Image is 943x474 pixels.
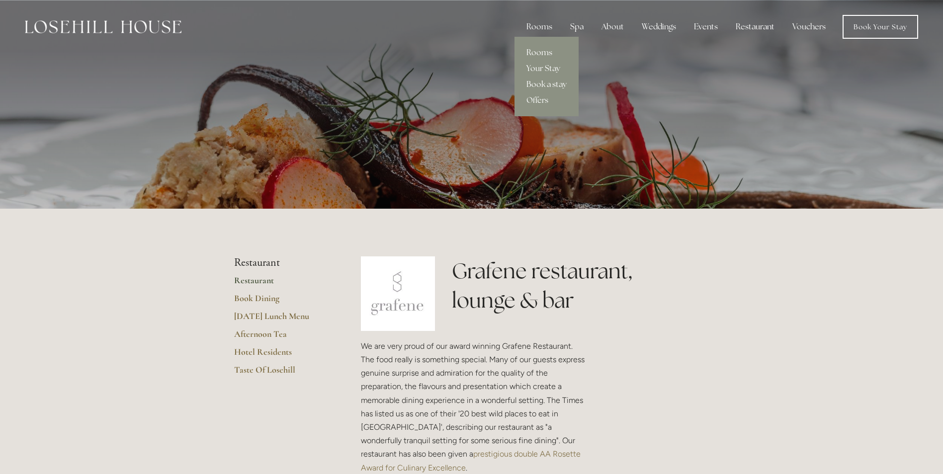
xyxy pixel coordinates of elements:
div: Weddings [634,17,684,37]
a: Rooms [514,45,579,61]
h1: Grafene restaurant, lounge & bar [452,256,709,315]
a: Taste Of Losehill [234,364,329,382]
div: Events [686,17,726,37]
a: Book Your Stay [843,15,918,39]
a: Hotel Residents [234,346,329,364]
img: grafene.jpg [361,256,435,331]
a: Restaurant [234,275,329,293]
a: Book Dining [234,293,329,311]
div: Restaurant [728,17,782,37]
a: Your Stay [514,61,579,77]
div: About [594,17,632,37]
a: Offers [514,92,579,108]
a: prestigious double AA Rosette Award for Culinary Excellence [361,449,583,472]
a: Vouchers [784,17,834,37]
div: Rooms [518,17,560,37]
a: [DATE] Lunch Menu [234,311,329,328]
div: Spa [562,17,592,37]
a: Book a stay [514,77,579,92]
img: Losehill House [25,20,181,33]
a: Afternoon Tea [234,328,329,346]
li: Restaurant [234,256,329,269]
